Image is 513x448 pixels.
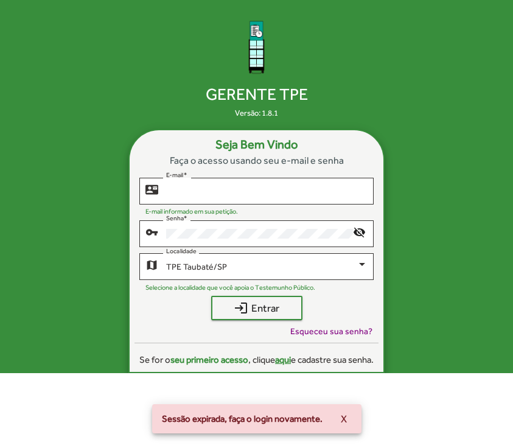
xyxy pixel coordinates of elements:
[170,354,248,365] strong: seu primeiro acesso
[341,408,347,430] span: X
[145,183,160,197] mat-icon: contact_mail
[211,296,302,320] button: Entrar
[353,225,368,240] mat-icon: visibility_off
[234,301,248,315] mat-icon: login
[215,135,298,153] strong: Seja Bem Vindo
[275,354,291,365] span: aqui
[166,262,227,271] span: TPE Taubaté/SP
[201,81,313,105] span: Gerente TPE
[145,258,160,273] mat-icon: map
[145,284,315,291] mat-hint: Selecione a localidade que você apoia o Testemunho Público.
[145,225,160,240] mat-icon: vpn_key
[162,413,323,425] span: Sessão expirada, faça o login novamente.
[170,153,344,168] span: Faça o acesso usando seu e-mail e senha
[145,208,238,215] mat-hint: E-mail informado em sua petição.
[222,297,291,319] span: Entrar
[225,15,288,79] img: Logo Gerente
[134,353,379,367] div: Se for o , clique e cadastre sua senha.
[331,408,357,430] button: X
[290,325,372,338] span: Esqueceu sua senha?
[235,107,278,119] div: Versão: 1.8.1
